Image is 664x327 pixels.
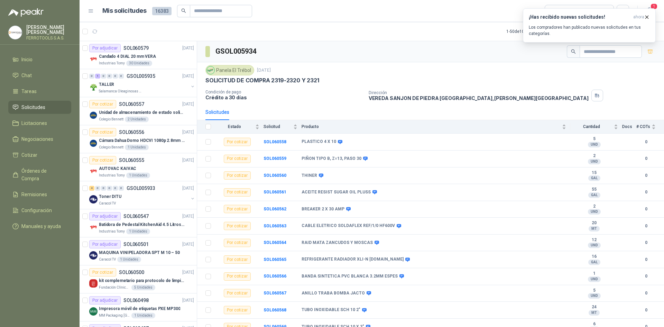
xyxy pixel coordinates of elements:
b: 15 [570,170,618,176]
div: Por cotizar [224,222,251,230]
b: 0 [636,239,656,246]
div: UND [588,276,601,282]
p: Dirección [369,90,589,95]
button: ¡Has recibido nuevas solicitudes!ahora Los compradores han publicado nuevas solicitudes en tus ca... [523,8,656,43]
h3: ¡Has recibido nuevas solicitudes! [529,14,630,20]
p: [DATE] [182,157,194,164]
p: Condición de pago [205,90,363,94]
div: Por cotizar [89,268,116,276]
a: SOL060558 [264,139,286,144]
a: Por cotizarSOL060555[DATE] Company LogoAUTOVAC KAIVACIndustrias Tomy1 Unidades [80,153,197,181]
span: Cantidad [570,124,612,129]
div: Por cotizar [224,188,251,197]
b: SOL060562 [264,207,286,211]
b: TUBO INOXIDABLE SCH 10 2" [302,307,360,313]
p: [DATE] [182,101,194,108]
a: SOL060563 [264,224,286,228]
div: 0 [119,186,124,191]
b: 0 [636,290,656,297]
div: Por cotizar [89,100,116,108]
span: search [181,8,186,13]
p: SOL060556 [119,130,144,135]
a: Por cotizarSOL060500[DATE] Company Logokit complemetario para protocolo de limpiezaFundación Clín... [80,265,197,293]
a: Por adjudicarSOL060579[DATE] Company LogoCandado 4 DIAL 20 mm VERAIndustrias Tomy30 Unidades [80,41,197,69]
span: Producto [302,124,561,129]
b: SOL060566 [264,274,286,279]
b: 16 [570,254,618,260]
b: ACEITE RESIST SUGAR OIL PLUSS [302,190,371,195]
div: 0 [113,186,118,191]
b: RAID MATA ZANCUDOS Y MOSCAS [302,240,373,246]
b: ANILLO TRABA BOMBA JACTO [302,291,365,296]
div: 1 - 50 de 10787 [506,26,554,37]
p: Industrias Tomy [99,173,125,178]
p: Fundación Clínica Shaio [99,285,130,290]
a: Cotizar [8,148,71,162]
div: Por cotizar [224,155,251,163]
p: [DATE] [182,297,194,304]
img: Company Logo [89,251,98,260]
p: Unidad de almacenamiento de estado solido Marca SK hynix [DATE] NVMe 256GB HFM256GDJTNG-8310A M.2... [99,109,185,116]
img: Company Logo [89,195,98,203]
b: BANDA SINTETICA PVC BLANCA 3.2MM ESPES [302,274,398,279]
span: 1 [650,3,658,10]
a: SOL060564 [264,240,286,245]
p: SOL060547 [123,214,149,219]
div: 1 Unidades [126,173,150,178]
th: Producto [302,120,570,134]
p: [DATE] [182,73,194,80]
p: Colegio Bennett [99,145,123,150]
a: Por cotizarSOL060557[DATE] Company LogoUnidad de almacenamiento de estado solido Marca SK hynix [... [80,97,197,125]
p: Cámara Dahua Domo HDCVI 1080p 2.8mm IP67 Led IR 30m mts nocturnos [99,137,185,144]
div: 0 [107,186,112,191]
div: Todas [549,7,564,15]
p: MM Packaging [GEOGRAPHIC_DATA] [99,313,130,318]
div: Por cotizar [224,272,251,281]
b: 6 [570,321,618,327]
b: 0 [636,223,656,229]
div: Por adjudicar [89,296,121,305]
div: 4 [89,186,94,191]
div: GAL [588,175,600,181]
th: Estado [215,120,264,134]
b: 0 [636,189,656,196]
p: FERROTOOLS S.A.S. [26,36,71,40]
p: [DATE] [257,67,271,74]
a: Por adjudicarSOL060547[DATE] Company LogoBatidora de Pedestal KitchenAid 4.5 Litros Delux Platead... [80,209,197,237]
div: Panela El Trébol [205,65,254,75]
p: [DATE] [182,45,194,52]
p: MAQUINA VINIPELADORA SPT M 10 – 50 [99,249,180,256]
th: # COTs [636,120,664,134]
p: Caracol TV [99,201,116,206]
b: 0 [636,155,656,162]
p: Toner DITU [99,193,121,200]
span: Negociaciones [21,135,53,143]
b: CABLE ELETRICO SOLDAFLEX REF/1/0 HF600V [302,223,395,229]
span: Estado [215,124,254,129]
img: Company Logo [89,111,98,119]
span: search [571,49,576,54]
a: 4 0 0 0 0 0 GSOL005933[DATE] Company LogoToner DITUCaracol TV [89,184,195,206]
b: 12 [570,237,618,243]
img: Company Logo [89,223,98,231]
a: SOL060559 [264,156,286,161]
b: 0 [636,307,656,314]
span: Remisiones [21,191,47,198]
div: 0 [101,74,106,79]
div: Por cotizar [89,128,116,136]
b: 2 [570,153,618,159]
p: SOLICITUD DE COMPRA 2319-2320 Y 2321 [205,77,319,84]
button: 1 [643,5,656,17]
span: Chat [21,72,32,79]
b: 5 [570,288,618,293]
a: Tareas [8,85,71,98]
div: 1 [95,74,100,79]
a: Configuración [8,204,71,217]
a: SOL060568 [264,308,286,312]
a: SOL060567 [264,291,286,296]
a: SOL060560 [264,173,286,178]
div: GAL [588,192,600,198]
img: Company Logo [207,66,214,74]
div: 30 Unidades [126,61,152,66]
